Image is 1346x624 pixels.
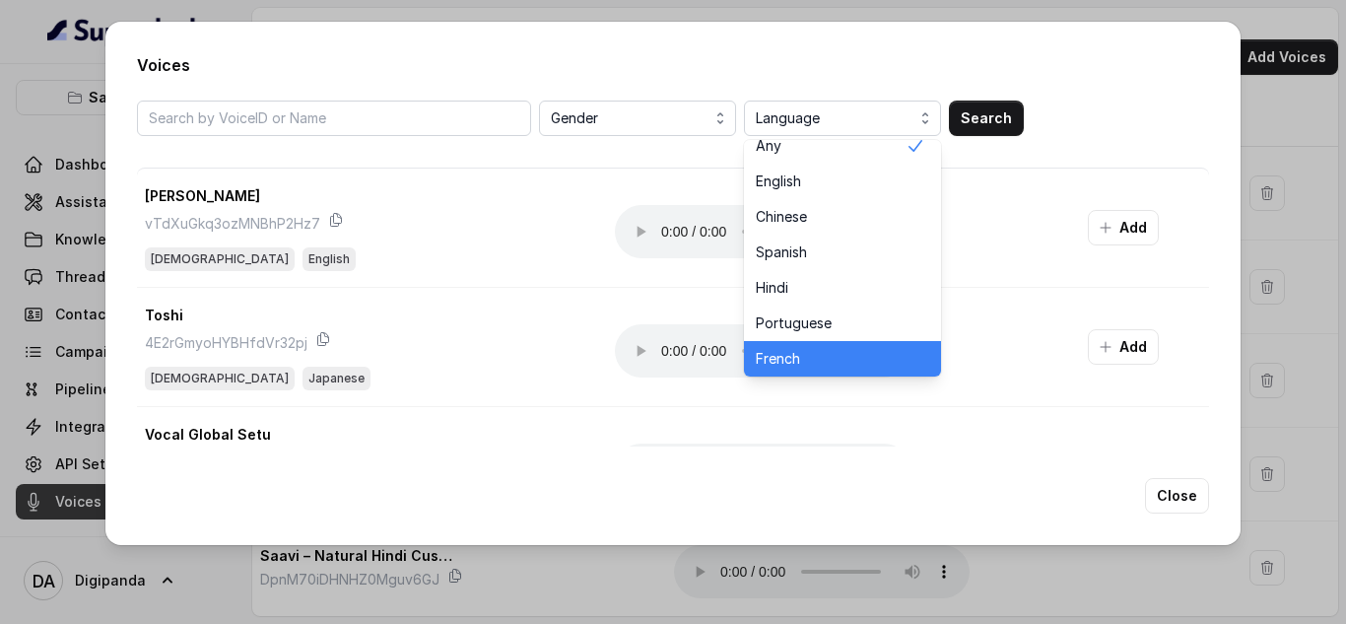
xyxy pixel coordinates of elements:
[756,349,906,369] span: French
[744,101,941,136] button: Language
[756,136,906,156] span: Any
[756,106,933,130] span: Language
[756,172,906,191] span: English
[756,207,906,227] span: Chinese
[756,313,906,333] span: Portuguese
[744,140,941,377] div: Language
[756,243,906,262] span: Spanish
[756,278,906,298] span: Hindi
